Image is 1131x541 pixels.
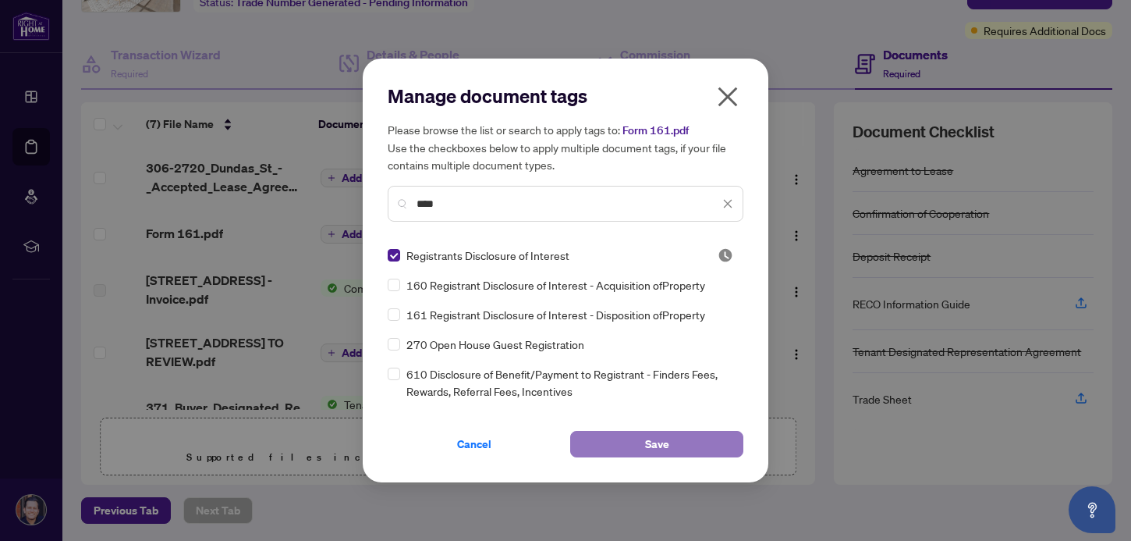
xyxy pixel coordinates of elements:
[622,123,689,137] span: Form 161.pdf
[457,432,491,457] span: Cancel
[718,247,733,263] img: status
[388,121,743,173] h5: Please browse the list or search to apply tags to: Use the checkboxes below to apply multiple doc...
[406,276,705,294] span: 160 Registrant Disclosure of Interest - Acquisition ofProperty
[406,365,734,400] span: 610 Disclosure of Benefit/Payment to Registrant - Finders Fees, Rewards, Referral Fees, Incentives
[718,247,733,263] span: Pending Review
[406,306,705,323] span: 161 Registrant Disclosure of Interest - Disposition ofProperty
[406,247,569,264] span: Registrants Disclosure of Interest
[722,198,733,209] span: close
[645,432,669,457] span: Save
[406,336,584,353] span: 270 Open House Guest Registration
[715,84,740,109] span: close
[388,431,561,457] button: Cancel
[1069,486,1115,533] button: Open asap
[570,431,743,457] button: Save
[388,84,743,109] h2: Manage document tags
